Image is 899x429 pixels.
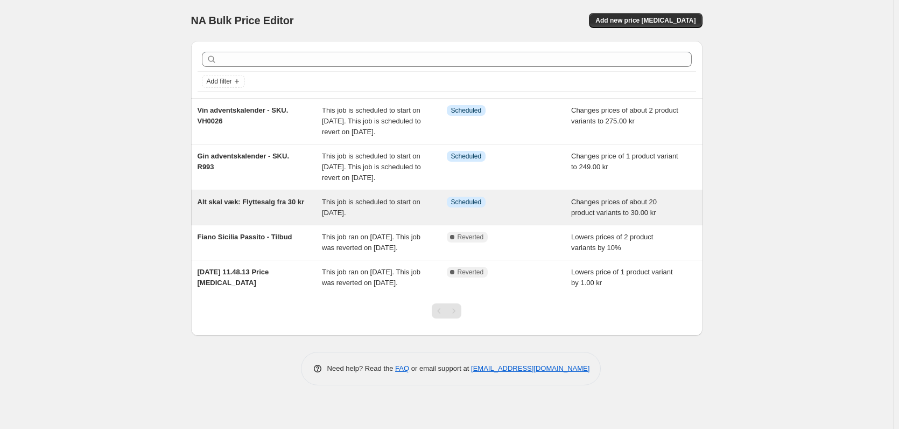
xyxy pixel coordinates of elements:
a: FAQ [395,364,409,372]
span: Need help? Read the [327,364,396,372]
span: Gin adventskalender - SKU. R993 [198,152,290,171]
button: Add filter [202,75,245,88]
span: Add filter [207,77,232,86]
span: Reverted [458,268,484,276]
span: Scheduled [451,106,482,115]
span: Lowers price of 1 product variant by 1.00 kr [571,268,673,287]
a: [EMAIL_ADDRESS][DOMAIN_NAME] [471,364,589,372]
span: This job is scheduled to start on [DATE]. This job is scheduled to revert on [DATE]. [322,152,421,182]
span: This job is scheduled to start on [DATE]. This job is scheduled to revert on [DATE]. [322,106,421,136]
nav: Pagination [432,303,461,319]
span: Lowers prices of 2 product variants by 10% [571,233,653,252]
span: Scheduled [451,152,482,161]
span: [DATE] 11.48.13 Price [MEDICAL_DATA] [198,268,269,287]
span: This job ran on [DATE]. This job was reverted on [DATE]. [322,268,420,287]
span: Scheduled [451,198,482,206]
button: Add new price [MEDICAL_DATA] [589,13,702,28]
span: Alt skal væk: Flyttesalg fra 30 kr [198,198,305,206]
span: Changes price of 1 product variant to 249.00 kr [571,152,678,171]
span: This job is scheduled to start on [DATE]. [322,198,420,217]
span: Add new price [MEDICAL_DATA] [595,16,696,25]
span: or email support at [409,364,471,372]
span: Fiano Sicilia Passito - Tilbud [198,233,292,241]
span: Changes prices of about 20 product variants to 30.00 kr [571,198,657,217]
span: NA Bulk Price Editor [191,15,294,26]
span: This job ran on [DATE]. This job was reverted on [DATE]. [322,233,420,252]
span: Vin adventskalender - SKU. VH0026 [198,106,289,125]
span: Changes prices of about 2 product variants to 275.00 kr [571,106,678,125]
span: Reverted [458,233,484,241]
